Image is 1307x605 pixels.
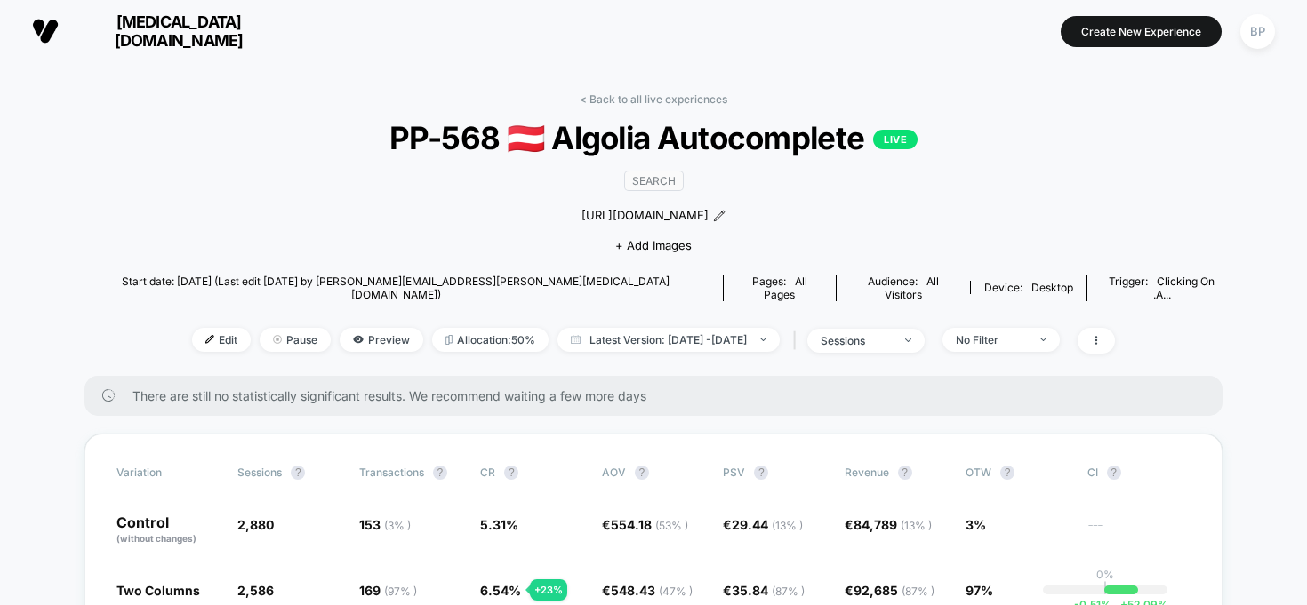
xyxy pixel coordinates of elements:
button: [MEDICAL_DATA][DOMAIN_NAME] [27,12,291,51]
img: Visually logo [32,18,59,44]
button: ? [291,466,305,480]
span: Sessions [237,466,282,479]
img: end [273,335,282,344]
span: PSV [723,466,745,479]
span: All Visitors [885,275,939,301]
span: all pages [764,275,807,301]
button: ? [433,466,447,480]
span: ( 87 % ) [902,585,934,598]
span: Pause [260,328,331,352]
div: + 23 % [530,579,567,601]
span: ( 87 % ) [772,585,805,598]
span: (without changes) [116,533,196,544]
span: € [723,517,803,532]
span: 153 [359,517,411,532]
span: Transactions [359,466,424,479]
span: 548.43 [611,583,693,598]
button: ? [1000,466,1014,480]
img: rebalance [445,335,453,345]
span: ( 13 % ) [901,519,932,532]
span: --- [1087,520,1191,545]
span: CI [1087,466,1185,480]
span: PP-568 🇦🇹 Algolia Autocomplete [141,119,1166,157]
a: < Back to all live experiences [580,92,727,106]
div: Pages: [737,275,822,301]
p: 0% [1096,568,1114,581]
div: Trigger: [1101,275,1223,301]
span: AOV [602,466,626,479]
p: LIVE [873,130,918,149]
span: € [845,517,932,532]
span: € [845,583,934,598]
span: ( 3 % ) [384,519,411,532]
span: 2,880 [237,517,274,532]
span: Start date: [DATE] (Last edit [DATE] by [PERSON_NAME][EMAIL_ADDRESS][PERSON_NAME][MEDICAL_DATA][D... [84,275,707,301]
span: Clicking on .a... [1153,275,1215,301]
span: Revenue [845,466,889,479]
img: end [1040,338,1046,341]
span: CR [480,466,495,479]
button: ? [504,466,518,480]
span: Allocation: 50% [432,328,549,352]
span: ( 13 % ) [772,519,803,532]
span: There are still no statistically significant results. We recommend waiting a few more days [132,388,1187,403]
div: No Filter [956,333,1027,346]
span: ( 47 % ) [659,585,693,598]
button: ? [898,466,912,480]
span: € [602,583,693,598]
span: € [602,517,688,532]
span: Device: [970,281,1086,294]
span: SEARCH [624,171,684,191]
span: 169 [359,583,417,598]
span: desktop [1031,281,1073,294]
span: 2,586 [237,583,274,598]
img: end [905,338,911,342]
img: end [760,338,766,341]
button: ? [635,466,649,480]
img: calendar [571,335,581,344]
span: 5.31 % [480,517,518,532]
span: 84,789 [854,517,932,532]
button: ? [1107,466,1121,480]
div: Audience: [850,275,957,301]
button: BP [1235,13,1280,50]
span: € [723,583,805,598]
p: | [1103,581,1107,594]
span: Two Columns [116,583,200,598]
span: Latest Version: [DATE] - [DATE] [557,328,780,352]
span: [MEDICAL_DATA][DOMAIN_NAME] [72,12,285,50]
button: Create New Experience [1061,16,1222,47]
span: | [789,328,807,354]
span: 97% [966,583,993,598]
span: + Add Images [615,238,692,252]
span: 554.18 [611,517,688,532]
span: OTW [966,466,1063,480]
span: Preview [340,328,423,352]
p: Control [116,515,220,545]
span: ( 97 % ) [384,585,417,598]
div: sessions [821,334,892,347]
span: 35.84 [732,583,805,598]
span: Edit [192,328,251,352]
img: edit [205,335,214,344]
span: 92,685 [854,583,934,598]
span: 3% [966,517,986,532]
span: ( 53 % ) [655,519,688,532]
span: 29.44 [732,517,803,532]
span: 6.54 % [480,583,521,598]
span: [URL][DOMAIN_NAME] [581,207,709,225]
button: ? [754,466,768,480]
span: Variation [116,466,214,480]
div: BP [1240,14,1275,49]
